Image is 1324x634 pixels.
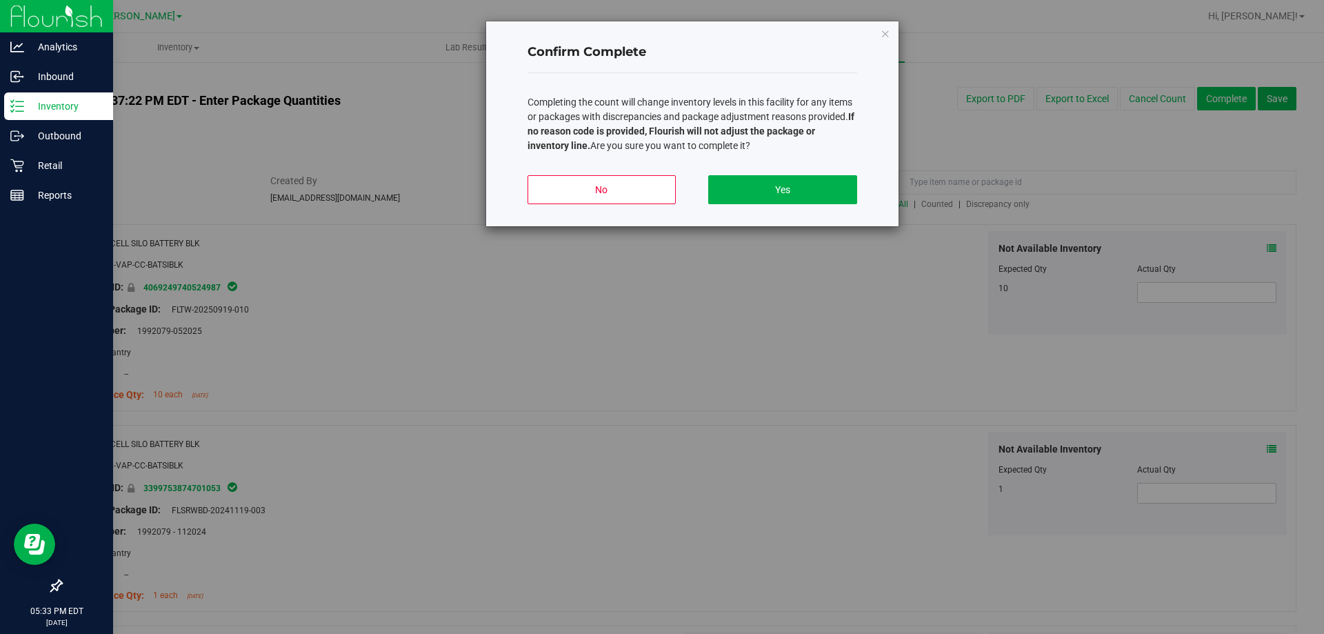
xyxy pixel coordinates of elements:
[24,128,107,144] p: Outbound
[10,129,24,143] inline-svg: Outbound
[24,98,107,115] p: Inventory
[24,68,107,85] p: Inbound
[10,40,24,54] inline-svg: Analytics
[6,605,107,617] p: 05:33 PM EDT
[24,39,107,55] p: Analytics
[6,617,107,628] p: [DATE]
[10,70,24,83] inline-svg: Inbound
[14,524,55,565] iframe: Resource center
[10,99,24,113] inline-svg: Inventory
[24,187,107,204] p: Reports
[10,188,24,202] inline-svg: Reports
[10,159,24,172] inline-svg: Retail
[528,175,676,204] button: No
[528,97,854,151] span: Completing the count will change inventory levels in this facility for any items or packages with...
[708,175,856,204] button: Yes
[24,157,107,174] p: Retail
[528,43,857,61] h4: Confirm Complete
[528,111,854,151] b: If no reason code is provided, Flourish will not adjust the package or inventory line.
